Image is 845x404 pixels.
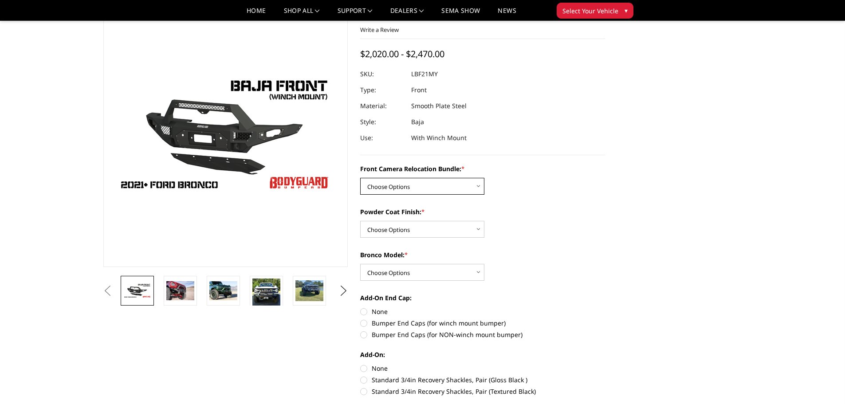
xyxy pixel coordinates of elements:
[411,82,427,98] dd: Front
[441,8,480,20] a: SEMA Show
[252,278,280,306] img: Bronco Baja Front (winch mount)
[360,350,605,359] label: Add-On:
[498,8,516,20] a: News
[360,387,605,396] label: Standard 3/4in Recovery Shackles, Pair (Textured Black)
[209,281,237,300] img: Bronco Baja Front (winch mount)
[360,130,405,146] dt: Use:
[360,375,605,384] label: Standard 3/4in Recovery Shackles, Pair (Gloss Black )
[360,66,405,82] dt: SKU:
[360,307,605,316] label: None
[562,6,618,16] span: Select Your Vehicle
[123,283,151,298] img: Bodyguard Ford Bronco
[360,164,605,173] label: Front Camera Relocation Bundle:
[360,114,405,130] dt: Style:
[103,1,348,267] a: Bodyguard Ford Bronco
[411,66,438,82] dd: LBF21MY
[338,8,373,20] a: Support
[337,284,350,298] button: Next
[557,3,633,19] button: Select Your Vehicle
[360,250,605,259] label: Bronco Model:
[411,114,424,130] dd: Baja
[166,281,194,300] img: Bronco Baja Front (winch mount)
[284,8,320,20] a: shop all
[411,130,467,146] dd: With Winch Mount
[247,8,266,20] a: Home
[390,8,424,20] a: Dealers
[625,6,628,15] span: ▾
[360,98,405,114] dt: Material:
[360,26,399,34] a: Write a Review
[801,361,845,404] iframe: Chat Widget
[360,48,444,60] span: $2,020.00 - $2,470.00
[360,364,605,373] label: None
[360,82,405,98] dt: Type:
[360,293,605,302] label: Add-On End Cap:
[360,318,605,328] label: Bumper End Caps (for winch mount bumper)
[411,98,467,114] dd: Smooth Plate Steel
[360,330,605,339] label: Bumper End Caps (for NON-winch mount bumper)
[295,280,323,301] img: Bronco Baja Front (winch mount)
[360,207,605,216] label: Powder Coat Finish:
[101,284,114,298] button: Previous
